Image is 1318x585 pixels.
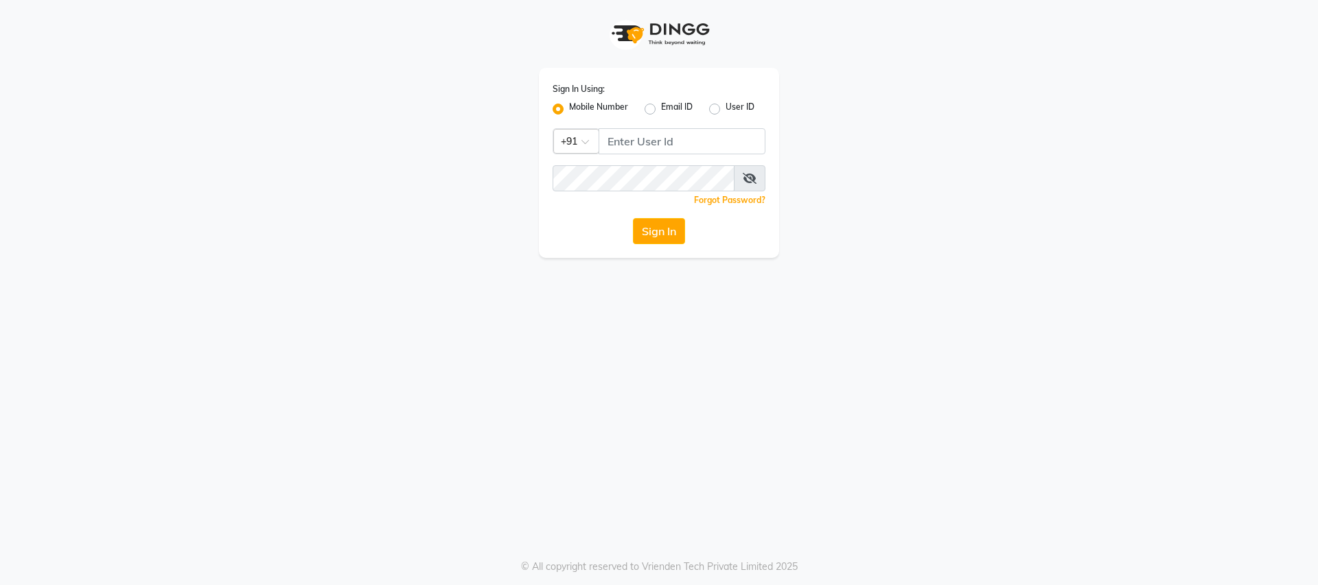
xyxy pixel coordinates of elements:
[604,14,714,54] img: logo1.svg
[553,165,735,191] input: Username
[553,83,605,95] label: Sign In Using:
[633,218,685,244] button: Sign In
[661,101,693,117] label: Email ID
[599,128,765,154] input: Username
[726,101,754,117] label: User ID
[694,195,765,205] a: Forgot Password?
[569,101,628,117] label: Mobile Number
